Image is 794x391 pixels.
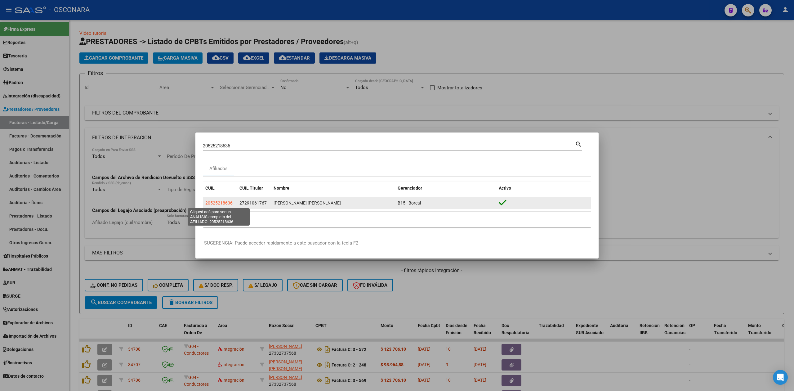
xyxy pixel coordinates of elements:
span: CUIL [205,186,215,191]
div: Open Intercom Messenger [773,370,788,385]
div: [PERSON_NAME] [PERSON_NAME] [274,200,393,207]
p: -SUGERENCIA: Puede acceder rapidamente a este buscador con la tecla F2- [203,240,591,247]
datatable-header-cell: CUIL [203,182,237,195]
div: 1 total [203,212,591,227]
span: Nombre [274,186,289,191]
datatable-header-cell: Activo [496,182,591,195]
datatable-header-cell: Nombre [271,182,395,195]
span: Gerenciador [398,186,422,191]
div: Afiliados [209,165,228,172]
mat-icon: search [575,140,582,147]
span: 20525218636 [205,200,233,205]
span: B15 - Boreal [398,200,421,205]
datatable-header-cell: Gerenciador [395,182,496,195]
span: 27291061767 [239,200,267,205]
span: CUIL Titular [239,186,263,191]
datatable-header-cell: CUIL Titular [237,182,271,195]
span: Activo [499,186,511,191]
